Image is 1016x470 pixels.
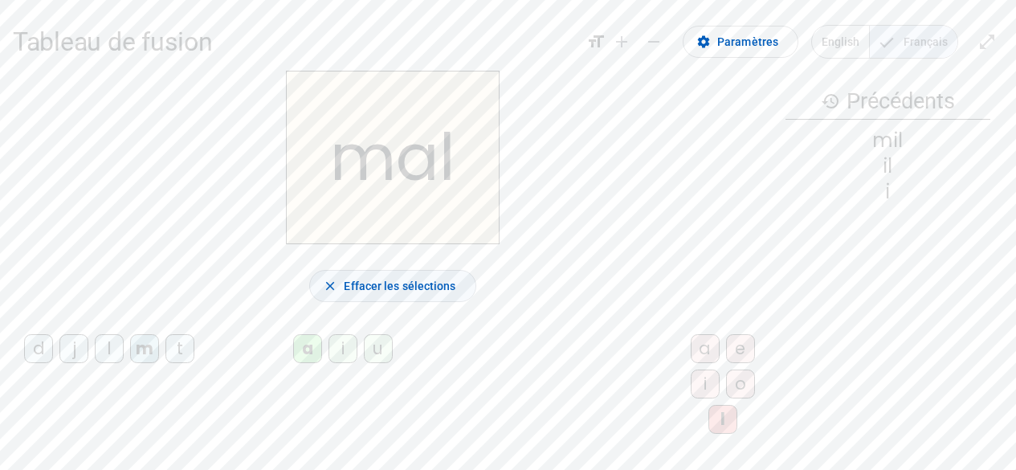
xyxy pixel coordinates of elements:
[364,334,393,363] div: u
[644,32,663,51] mat-icon: remove
[811,25,958,59] mat-button-toggle-group: Language selection
[726,334,755,363] div: e
[293,334,322,363] div: a
[696,35,711,49] mat-icon: settings
[683,26,798,58] button: Paramètres
[785,157,990,176] div: il
[286,71,500,244] h2: mal
[586,32,606,51] mat-icon: format_size
[785,84,990,120] h3: Précédents
[638,26,670,58] button: Diminuer la taille de la police
[13,16,573,67] h1: Tableau de fusion
[606,26,638,58] button: Augmenter la taille de la police
[821,92,840,111] mat-icon: history
[691,334,720,363] div: a
[165,334,194,363] div: t
[812,26,869,58] span: English
[323,279,337,293] mat-icon: close
[708,405,737,434] div: l
[309,270,475,302] button: Effacer les sélections
[59,334,88,363] div: j
[971,26,1003,58] button: Entrer en plein écran
[344,276,455,296] span: Effacer les sélections
[977,32,997,51] mat-icon: open_in_full
[612,32,631,51] mat-icon: add
[130,334,159,363] div: m
[328,334,357,363] div: i
[717,32,778,51] span: Paramètres
[95,334,124,363] div: l
[726,370,755,398] div: o
[785,131,990,150] div: mil
[24,334,53,363] div: d
[870,26,957,58] span: Français
[785,182,990,202] div: i
[691,370,720,398] div: i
